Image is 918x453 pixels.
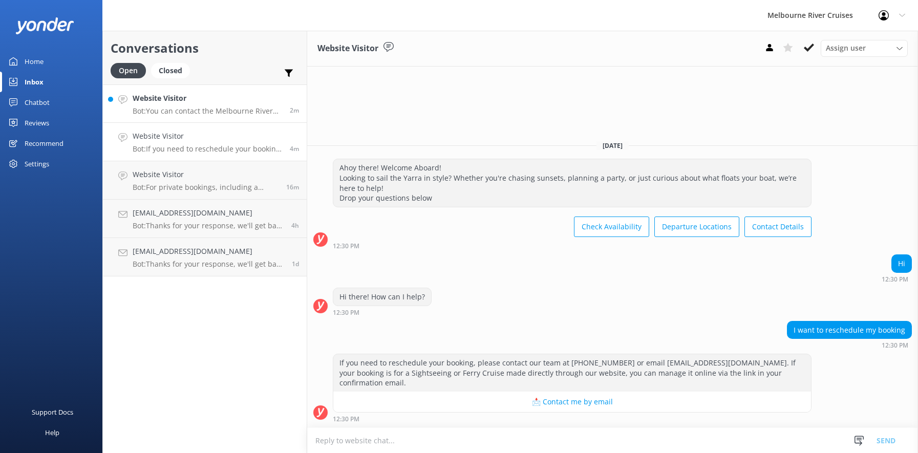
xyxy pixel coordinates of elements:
[25,154,49,174] div: Settings
[882,342,908,349] strong: 12:30 PM
[333,310,359,316] strong: 12:30 PM
[133,169,279,180] h4: Website Visitor
[103,238,307,276] a: [EMAIL_ADDRESS][DOMAIN_NAME]Bot:Thanks for your response, we'll get back to you as soon as we can...
[826,42,866,54] span: Assign user
[333,415,812,422] div: Oct 10 2025 12:30pm (UTC +11:00) Australia/Sydney
[25,133,63,154] div: Recommend
[25,51,44,72] div: Home
[892,255,911,272] div: Hi
[333,243,359,249] strong: 12:30 PM
[333,242,812,249] div: Oct 10 2025 12:30pm (UTC +11:00) Australia/Sydney
[291,221,299,230] span: Oct 10 2025 07:48am (UTC +11:00) Australia/Sydney
[133,183,279,192] p: Bot: For private bookings, including a dinner cruise for around 40 guests, you can explore option...
[103,84,307,123] a: Website VisitorBot:You can contact the Melbourne River Cruises team by emailing [EMAIL_ADDRESS][D...
[292,260,299,268] span: Oct 08 2025 04:22pm (UTC +11:00) Australia/Sydney
[882,276,908,283] strong: 12:30 PM
[333,416,359,422] strong: 12:30 PM
[25,113,49,133] div: Reviews
[133,207,284,219] h4: [EMAIL_ADDRESS][DOMAIN_NAME]
[45,422,59,443] div: Help
[25,72,44,92] div: Inbox
[111,64,151,76] a: Open
[317,42,378,55] h3: Website Visitor
[333,392,811,412] button: 📩 Contact me by email
[133,260,284,269] p: Bot: Thanks for your response, we'll get back to you as soon as we can during opening hours.
[787,341,912,349] div: Oct 10 2025 12:30pm (UTC +11:00) Australia/Sydney
[15,17,74,34] img: yonder-white-logo.png
[133,246,284,257] h4: [EMAIL_ADDRESS][DOMAIN_NAME]
[744,217,812,237] button: Contact Details
[333,288,431,306] div: Hi there! How can I help?
[596,141,629,150] span: [DATE]
[103,161,307,200] a: Website VisitorBot:For private bookings, including a dinner cruise for around 40 guests, you can ...
[133,106,282,116] p: Bot: You can contact the Melbourne River Cruises team by emailing [EMAIL_ADDRESS][DOMAIN_NAME]. V...
[151,64,195,76] a: Closed
[111,38,299,58] h2: Conversations
[25,92,50,113] div: Chatbot
[151,63,190,78] div: Closed
[787,321,911,339] div: I want to reschedule my booking
[133,144,282,154] p: Bot: If you need to reschedule your booking, please contact our team at [PHONE_NUMBER] or email [...
[290,106,299,115] span: Oct 10 2025 12:32pm (UTC +11:00) Australia/Sydney
[103,123,307,161] a: Website VisitorBot:If you need to reschedule your booking, please contact our team at [PHONE_NUMB...
[654,217,739,237] button: Departure Locations
[821,40,908,56] div: Assign User
[574,217,649,237] button: Check Availability
[103,200,307,238] a: [EMAIL_ADDRESS][DOMAIN_NAME]Bot:Thanks for your response, we'll get back to you as soon as we can...
[882,275,912,283] div: Oct 10 2025 12:30pm (UTC +11:00) Australia/Sydney
[333,354,811,392] div: If you need to reschedule your booking, please contact our team at [PHONE_NUMBER] or email [EMAIL...
[133,221,284,230] p: Bot: Thanks for your response, we'll get back to you as soon as we can during opening hours.
[32,402,73,422] div: Support Docs
[133,131,282,142] h4: Website Visitor
[333,309,432,316] div: Oct 10 2025 12:30pm (UTC +11:00) Australia/Sydney
[133,93,282,104] h4: Website Visitor
[333,159,811,206] div: Ahoy there! Welcome Aboard! Looking to sail the Yarra in style? Whether you're chasing sunsets, p...
[111,63,146,78] div: Open
[290,144,299,153] span: Oct 10 2025 12:30pm (UTC +11:00) Australia/Sydney
[286,183,299,191] span: Oct 10 2025 12:18pm (UTC +11:00) Australia/Sydney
